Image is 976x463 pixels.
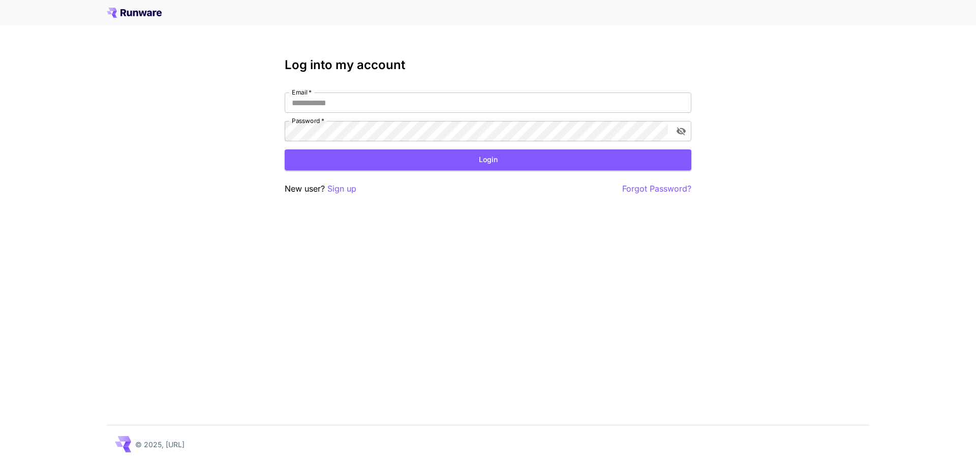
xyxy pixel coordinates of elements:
[285,58,691,72] h3: Log into my account
[292,116,324,125] label: Password
[135,439,185,450] p: © 2025, [URL]
[285,149,691,170] button: Login
[327,182,356,195] button: Sign up
[285,182,356,195] p: New user?
[292,88,312,97] label: Email
[672,122,690,140] button: toggle password visibility
[622,182,691,195] button: Forgot Password?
